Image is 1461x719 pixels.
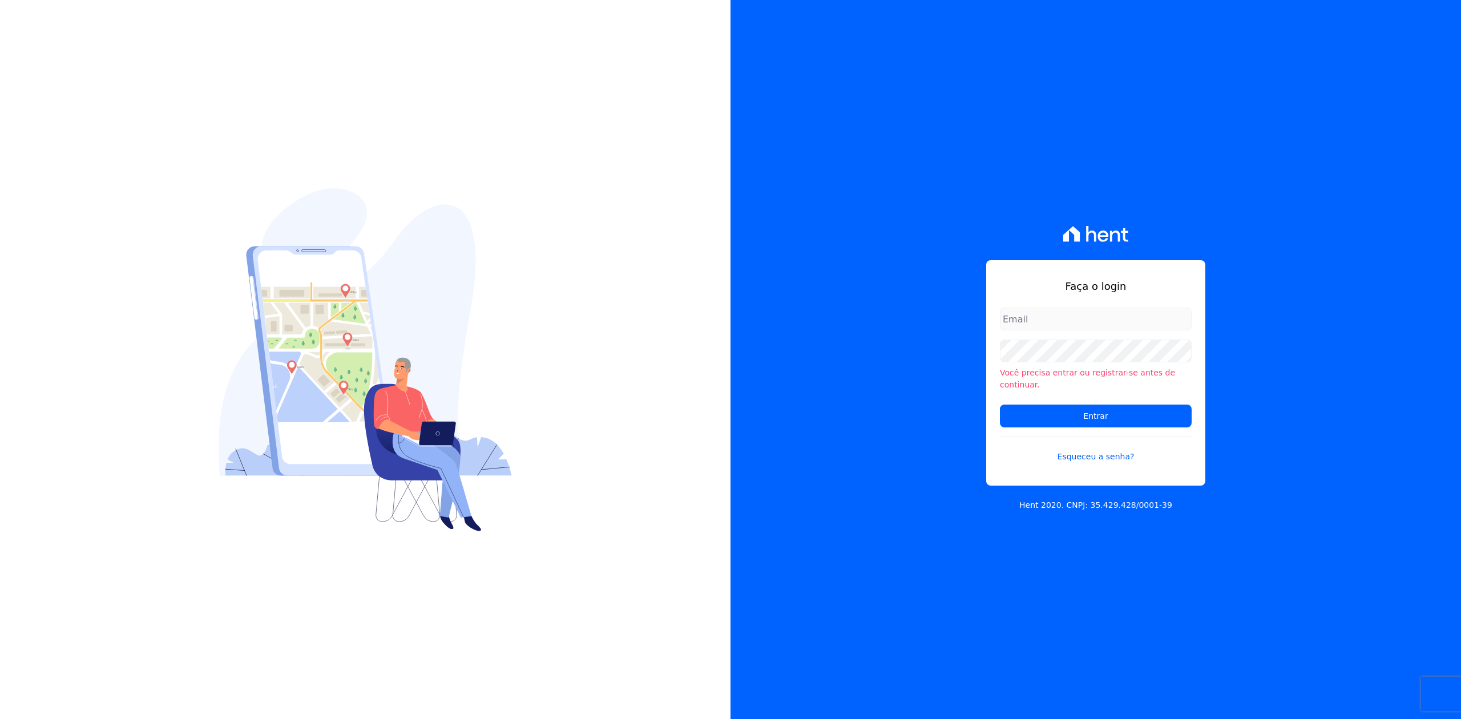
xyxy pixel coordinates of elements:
[1000,308,1192,330] input: Email
[1000,367,1192,391] li: Você precisa entrar ou registrar-se antes de continuar.
[1019,499,1172,511] p: Hent 2020. CNPJ: 35.429.428/0001-39
[219,188,512,531] img: Login
[1000,405,1192,427] input: Entrar
[1000,278,1192,294] h1: Faça o login
[1000,437,1192,463] a: Esqueceu a senha?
